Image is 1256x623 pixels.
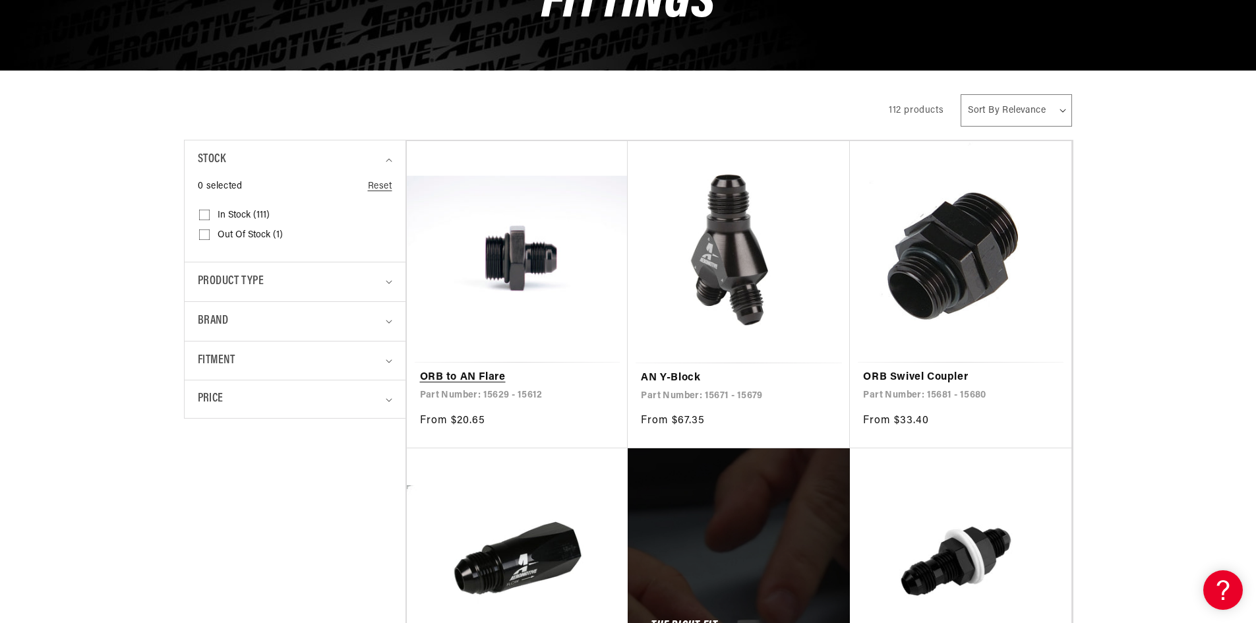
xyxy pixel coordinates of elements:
[641,370,837,387] a: AN Y-Block
[218,210,270,222] span: In stock (111)
[198,150,226,169] span: Stock
[198,390,224,408] span: Price
[198,262,392,301] summary: Product type (0 selected)
[198,380,392,418] summary: Price
[198,140,392,179] summary: Stock (0 selected)
[420,369,615,386] a: ORB to AN Flare
[198,302,392,341] summary: Brand (0 selected)
[198,179,243,194] span: 0 selected
[889,105,943,115] span: 112 products
[198,272,264,291] span: Product type
[198,312,229,331] span: Brand
[198,351,235,371] span: Fitment
[368,179,392,194] a: Reset
[198,341,392,380] summary: Fitment (0 selected)
[863,369,1058,386] a: ORB Swivel Coupler
[218,229,283,241] span: Out of stock (1)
